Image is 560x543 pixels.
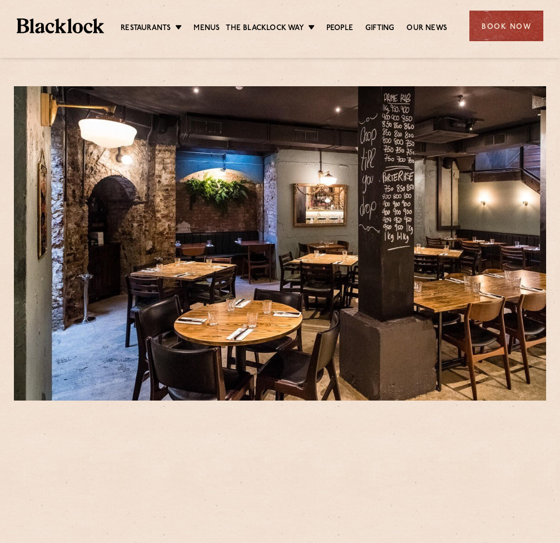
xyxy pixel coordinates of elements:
a: The Blacklock Way [226,23,303,35]
div: Book Now [469,11,543,41]
img: BL_Textured_Logo-footer-cropped.svg [17,18,104,33]
a: Menus [194,23,220,35]
a: Restaurants [121,23,171,35]
a: Gifting [365,23,394,35]
a: Our News [407,23,447,35]
a: People [326,23,353,35]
